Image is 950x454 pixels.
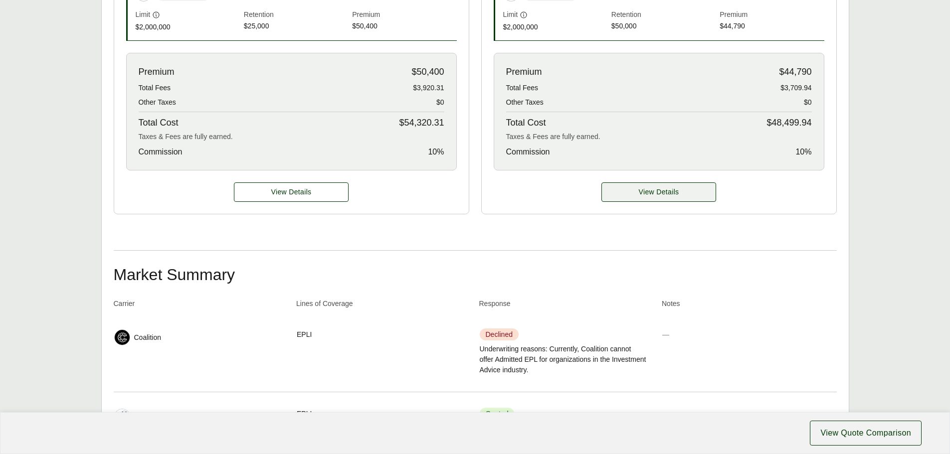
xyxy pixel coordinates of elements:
span: EPLI [297,409,312,419]
span: proRise Insurance Services LLC [134,412,234,422]
a: proRISE Option details [234,182,349,202]
span: Other Taxes [506,97,544,108]
span: $2,000,000 [503,22,607,32]
img: Coalition logo [115,330,130,345]
span: Premium [506,65,542,79]
span: 10 % [428,146,444,158]
span: $44,790 [779,65,811,79]
span: 10 % [795,146,811,158]
span: $50,400 [352,21,456,32]
span: EPLI [297,329,312,340]
a: $50k SIR Option details [601,182,716,202]
span: Limit [503,9,518,20]
span: View Details [271,187,312,197]
span: Underwriting reasons: Currently, Coalition cannot offer Admitted EPL for organizations in the Inv... [480,344,654,375]
th: Lines of Coverage [296,299,471,313]
span: Total Fees [139,83,171,93]
th: Carrier [114,299,289,313]
span: $44,790 [720,21,824,32]
span: Commission [506,146,550,158]
span: Premium [352,9,456,21]
span: Premium [139,65,175,79]
th: Response [479,299,654,313]
span: Coalition [134,332,161,343]
span: View Quote Comparison [820,427,911,439]
span: Limit [136,9,151,20]
button: View Quote Comparison [810,421,922,446]
span: Total Fees [506,83,539,93]
span: Commission [139,146,183,158]
button: View Details [601,182,716,202]
span: Total Cost [506,116,546,130]
span: Retention [611,9,716,21]
span: View Details [639,187,679,197]
span: $48,499.94 [766,116,811,130]
span: $0 [436,97,444,108]
span: Total Cost [139,116,179,130]
h2: Market Summary [114,267,837,283]
span: $54,320.31 [399,116,444,130]
span: $50,000 [611,21,716,32]
span: Other Taxes [139,97,176,108]
div: Taxes & Fees are fully earned. [139,132,444,142]
div: Taxes & Fees are fully earned. [506,132,812,142]
span: $0 [804,97,812,108]
span: — [662,410,669,418]
span: Premium [720,9,824,21]
th: Notes [662,299,837,313]
span: $3,920.31 [413,83,444,93]
span: — [662,330,669,338]
span: Retention [244,9,348,21]
button: View Details [234,182,349,202]
span: $25,000 [244,21,348,32]
span: Declined [480,328,519,340]
span: Quoted [480,408,515,420]
span: $2,000,000 [136,22,240,32]
span: $3,709.94 [780,83,811,93]
img: proRise Insurance Services LLC logo [115,409,130,424]
span: $50,400 [411,65,444,79]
